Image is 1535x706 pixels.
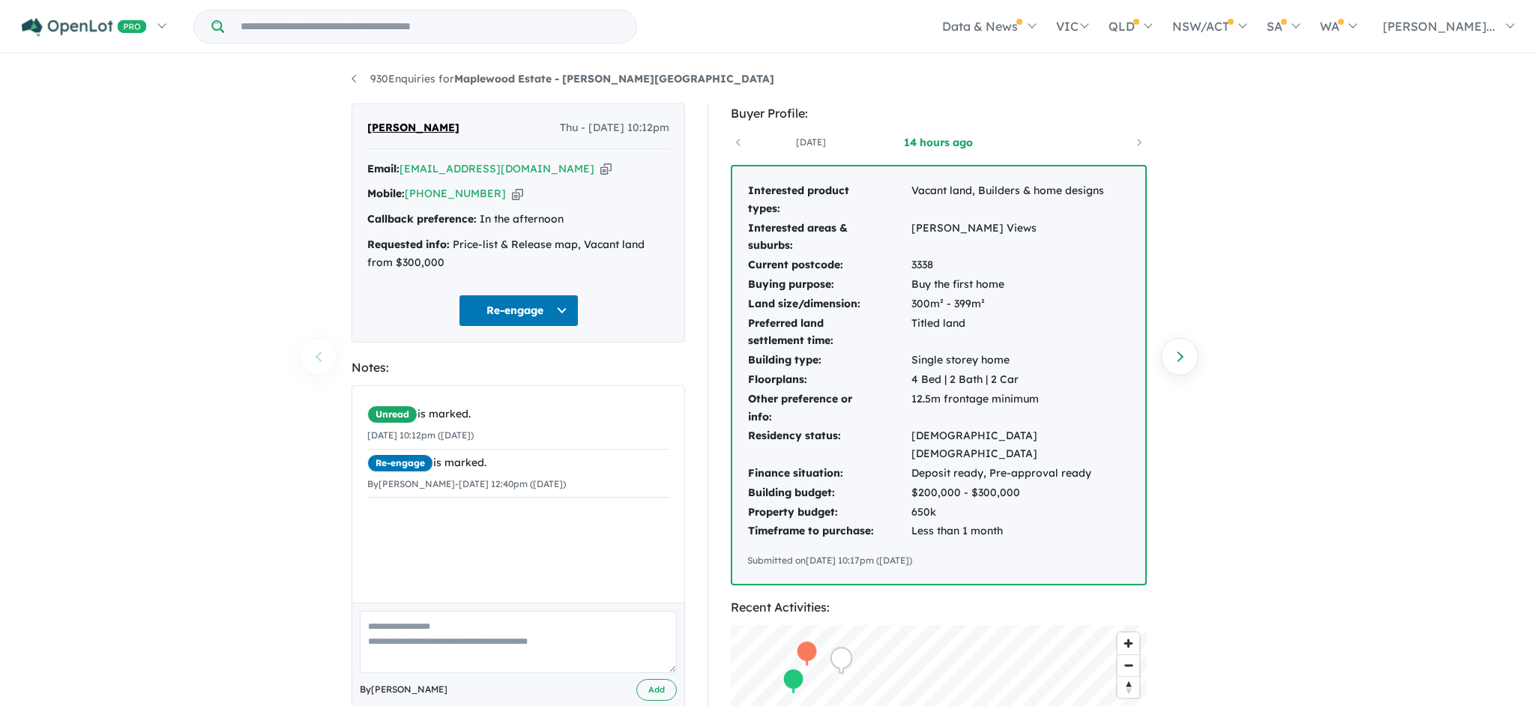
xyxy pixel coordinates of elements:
[367,478,566,489] small: By [PERSON_NAME] - [DATE] 12:40pm ([DATE])
[747,464,911,483] td: Finance situation:
[367,454,433,472] span: Re-engage
[911,483,1130,503] td: $200,000 - $300,000
[560,119,669,137] span: Thu - [DATE] 10:12pm
[360,682,447,697] span: By [PERSON_NAME]
[747,295,911,314] td: Land size/dimension:
[399,162,594,175] a: [EMAIL_ADDRESS][DOMAIN_NAME]
[747,275,911,295] td: Buying purpose:
[747,503,911,522] td: Property budget:
[367,187,405,200] strong: Mobile:
[911,351,1130,370] td: Single storey home
[747,256,911,275] td: Current postcode:
[747,522,911,541] td: Timeframe to purchase:
[1383,19,1495,34] span: [PERSON_NAME]...
[747,483,911,503] td: Building budget:
[911,219,1130,256] td: [PERSON_NAME] Views
[747,351,911,370] td: Building type:
[367,405,669,423] div: is marked.
[367,212,477,226] strong: Callback preference:
[747,314,911,352] td: Preferred land settlement time:
[512,186,523,202] button: Copy
[367,236,669,272] div: Price-list & Release map, Vacant land from $300,000
[367,211,669,229] div: In the afternoon
[782,668,805,696] div: Map marker
[731,597,1147,618] div: Recent Activities:
[731,103,1147,124] div: Buyer Profile:
[227,10,633,43] input: Try estate name, suburb, builder or developer
[911,181,1130,219] td: Vacant land, Builders & home designs
[636,679,677,701] button: Add
[367,162,399,175] strong: Email:
[600,161,612,177] button: Copy
[830,647,853,675] div: Map marker
[22,18,147,37] img: Openlot PRO Logo White
[747,135,875,150] a: [DATE]
[911,370,1130,390] td: 4 Bed | 2 Bath | 2 Car
[911,275,1130,295] td: Buy the first home
[747,390,911,427] td: Other preference or info:
[911,295,1130,314] td: 300m² - 399m²
[1118,633,1139,654] button: Zoom in
[1118,655,1139,676] span: Zoom out
[352,357,685,378] div: Notes:
[367,405,417,423] span: Unread
[911,390,1130,427] td: 12.5m frontage minimum
[367,429,474,441] small: [DATE] 10:12pm ([DATE])
[911,464,1130,483] td: Deposit ready, Pre-approval ready
[911,314,1130,352] td: Titled land
[405,187,506,200] a: [PHONE_NUMBER]
[875,135,1002,150] a: 14 hours ago
[747,426,911,464] td: Residency status:
[747,219,911,256] td: Interested areas & suburbs:
[1118,654,1139,676] button: Zoom out
[352,72,774,85] a: 930Enquiries forMaplewood Estate - [PERSON_NAME][GEOGRAPHIC_DATA]
[911,522,1130,541] td: Less than 1 month
[747,370,911,390] td: Floorplans:
[911,256,1130,275] td: 3338
[454,72,774,85] strong: Maplewood Estate - [PERSON_NAME][GEOGRAPHIC_DATA]
[367,119,459,137] span: [PERSON_NAME]
[911,503,1130,522] td: 650k
[1118,677,1139,698] span: Reset bearing to north
[367,454,669,472] div: is marked.
[796,640,818,668] div: Map marker
[459,295,579,327] button: Re-engage
[911,426,1130,464] td: [DEMOGRAPHIC_DATA] [DEMOGRAPHIC_DATA]
[1118,676,1139,698] button: Reset bearing to north
[747,553,1130,568] div: Submitted on [DATE] 10:17pm ([DATE])
[367,238,450,251] strong: Requested info:
[352,70,1183,88] nav: breadcrumb
[747,181,911,219] td: Interested product types:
